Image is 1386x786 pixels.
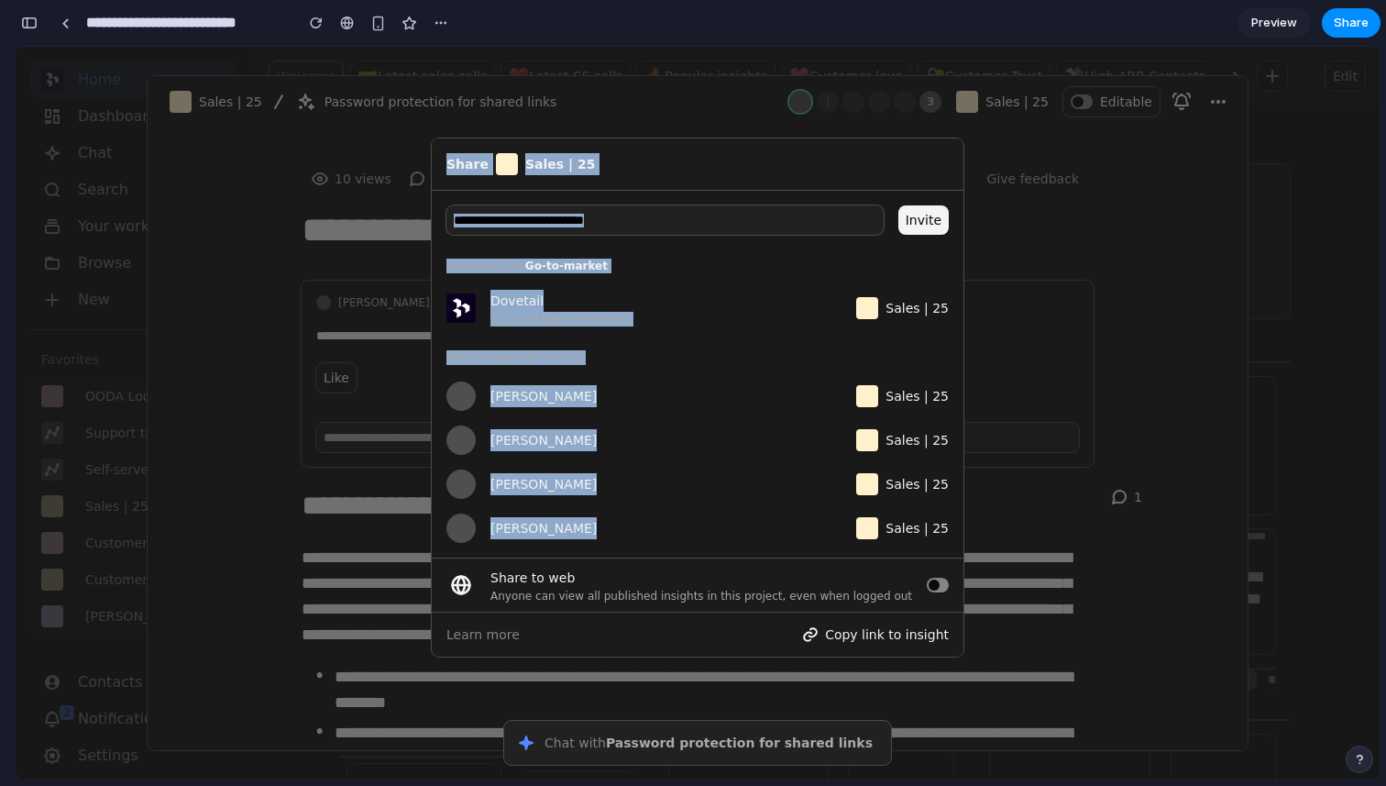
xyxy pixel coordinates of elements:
button: Chat withPassword protection for shared links [489,674,875,718]
span: Sales | 25 [870,250,933,272]
button: Sales | 25 [833,335,940,364]
button: Sales | 25 [833,423,940,452]
span: Copy link to insight [809,577,933,599]
span: Share [1334,14,1369,32]
button: Invite [883,159,933,188]
button: Sales | 25 [833,247,940,276]
span: Sales | 25 [870,338,933,360]
div: Anyone can view all published insights in this project, even when logged out [475,542,896,557]
div: Share to web [475,520,896,557]
span: Sales | 25 [870,382,933,404]
button: Sales | 25 [833,379,940,408]
a: Preview [1237,8,1311,38]
button: Sales | 25 [833,467,940,496]
div: More people with access [431,302,933,320]
div: 121 workspace members [475,265,614,280]
button: Copy link to insight [776,573,940,603]
div: Dovetail [475,243,528,265]
span: Learn more [431,577,504,599]
span: Invite [890,162,926,184]
div: Benjamin Humphrey [475,382,581,404]
button: Share [1322,8,1380,38]
div: Kevin Ellison [475,426,581,448]
div: Share Sales | 25 [427,103,937,132]
div: Alex Younes [475,338,581,360]
span: Sales | 25 [870,426,933,448]
a: Go-to-market [510,213,592,226]
span: Preview [1251,14,1297,32]
div: Leanne Waldal [475,470,581,493]
div: Inherited from [431,210,933,228]
span: Sales | 25 [870,470,933,493]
